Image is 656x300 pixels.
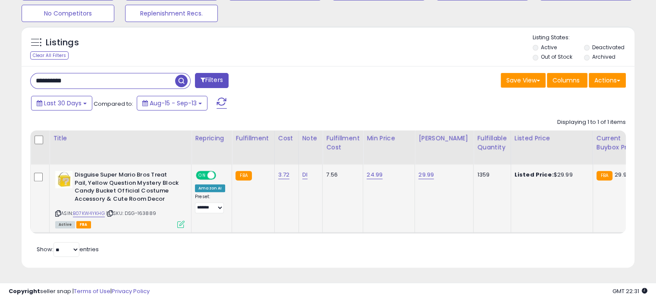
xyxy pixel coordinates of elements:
button: Save View [501,73,546,88]
span: OFF [215,172,229,179]
div: Note [302,134,319,143]
small: FBA [235,171,251,180]
span: All listings currently available for purchase on Amazon [55,221,75,228]
div: 7.56 [326,171,356,179]
div: Repricing [195,134,228,143]
div: Listed Price [515,134,589,143]
div: Cost [278,134,295,143]
label: Active [541,44,557,51]
div: seller snap | | [9,287,150,296]
span: Columns [552,76,580,85]
span: Aug-15 - Sep-13 [150,99,197,107]
a: 24.99 [367,171,383,179]
span: Last 30 Days [44,99,82,107]
div: Clear All Filters [30,51,69,60]
a: B07KW4YKHG [73,210,105,217]
div: 1359 [477,171,504,179]
b: Listed Price: [515,171,554,179]
span: ON [197,172,207,179]
a: 3.72 [278,171,290,179]
div: [PERSON_NAME] [418,134,470,143]
a: DI [302,171,308,179]
div: $29.99 [515,171,586,179]
a: Terms of Use [74,287,110,295]
label: Deactivated [592,44,624,51]
button: Aug-15 - Sep-13 [137,96,207,111]
small: FBA [596,171,612,180]
div: Fulfillable Quantity [477,134,507,152]
div: Displaying 1 to 1 of 1 items [557,118,626,126]
div: Amazon AI [195,184,225,192]
div: Fulfillment Cost [326,134,359,152]
span: Compared to: [94,100,133,108]
button: No Competitors [22,5,114,22]
button: Last 30 Days [31,96,92,111]
h5: Listings [46,37,79,49]
a: Privacy Policy [112,287,150,295]
button: Filters [195,73,229,88]
img: 31O7m-nTBfL._SL40_.jpg [55,171,72,188]
div: Title [53,134,188,143]
span: 2025-10-14 22:31 GMT [612,287,647,295]
span: 29.99 [615,171,630,179]
label: Out of Stock [541,53,572,60]
button: Actions [589,73,626,88]
button: Columns [547,73,587,88]
div: Current Buybox Price [596,134,641,152]
div: Preset: [195,194,225,213]
span: | SKU: DSG-163889 [106,210,156,217]
label: Archived [592,53,615,60]
button: Replenishment Recs. [125,5,218,22]
span: Show: entries [37,245,99,253]
span: FBA [76,221,91,228]
div: Fulfillment [235,134,270,143]
a: 29.99 [418,171,434,179]
div: ASIN: [55,171,185,227]
b: Disguise Super Mario Bros Treat Pail, Yellow Question Mystery Block Candy Bucket Official Costume... [75,171,179,205]
p: Listing States: [533,34,634,42]
div: Min Price [367,134,411,143]
strong: Copyright [9,287,40,295]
